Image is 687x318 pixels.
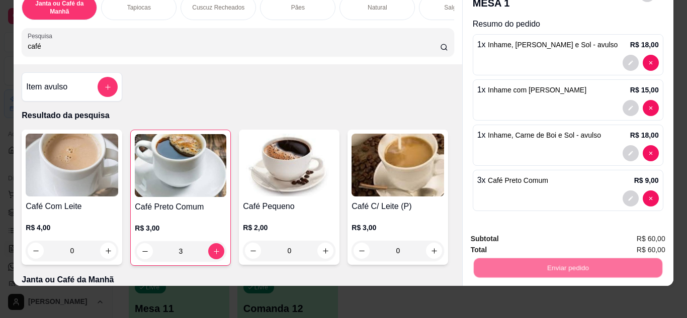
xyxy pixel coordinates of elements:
[243,223,335,233] p: R$ 2,00
[477,84,586,96] p: 1 x
[243,200,335,213] h4: Café Pequeno
[471,246,487,254] strong: Total
[352,200,444,213] h4: Café C/ Leite (P)
[22,110,454,122] p: Resultado da pesquisa
[317,243,333,259] button: increase-product-quantity
[630,130,659,140] p: R$ 18,00
[22,274,454,286] p: Janta ou Café da Manhã
[623,100,639,116] button: decrease-product-quantity
[643,100,659,116] button: decrease-product-quantity
[352,223,444,233] p: R$ 3,00
[630,85,659,95] p: R$ 15,00
[477,174,548,186] p: 3 x
[135,134,226,197] img: product-image
[26,81,67,93] h4: Item avulso
[245,243,261,259] button: decrease-product-quantity
[137,243,153,259] button: decrease-product-quantity
[28,243,44,259] button: decrease-product-quantity
[135,223,226,233] p: R$ 3,00
[473,18,663,30] p: Resumo do pedido
[623,55,639,71] button: decrease-product-quantity
[291,4,305,12] p: Pães
[477,39,618,51] p: 1 x
[488,176,548,184] span: Café Preto Comum
[637,244,665,255] span: R$ 60,00
[28,41,440,51] input: Pesquisa
[623,145,639,161] button: decrease-product-quantity
[444,4,469,12] p: Salgados
[135,201,226,213] h4: Café Preto Comum
[426,243,442,259] button: increase-product-quantity
[488,86,586,94] span: Inhame com [PERSON_NAME]
[26,223,118,233] p: R$ 4,00
[352,134,444,196] img: product-image
[634,175,659,185] p: R$ 9,00
[192,4,244,12] p: Cuscuz Recheados
[630,40,659,50] p: R$ 18,00
[26,200,118,213] h4: Café Com Leite
[100,243,116,259] button: increase-product-quantity
[26,134,118,196] img: product-image
[98,77,118,97] button: add-separate-item
[643,145,659,161] button: decrease-product-quantity
[473,258,662,278] button: Enviar pedido
[643,55,659,71] button: decrease-product-quantity
[243,134,335,196] img: product-image
[368,4,387,12] p: Natural
[28,32,56,40] label: Pesquisa
[488,41,618,49] span: Inhame, [PERSON_NAME] e Sol - avulso
[488,131,601,139] span: Inhame, Carne de Boi e Sol - avulso
[127,4,151,12] p: Tapiocas
[208,243,224,259] button: increase-product-quantity
[354,243,370,259] button: decrease-product-quantity
[477,129,601,141] p: 1 x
